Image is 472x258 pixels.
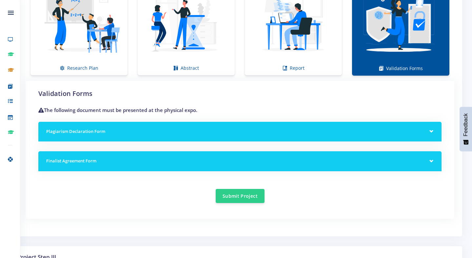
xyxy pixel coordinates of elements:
[38,106,442,114] h4: The following document must be presented at the physical expo.
[46,128,434,135] h5: Plagiarism Declaration Form
[46,158,434,164] h5: Finalist Agreement Form
[216,189,265,203] button: Submit Project
[463,113,469,136] span: Feedback
[460,107,472,151] button: Feedback - Show survey
[38,89,442,99] h2: Validation Forms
